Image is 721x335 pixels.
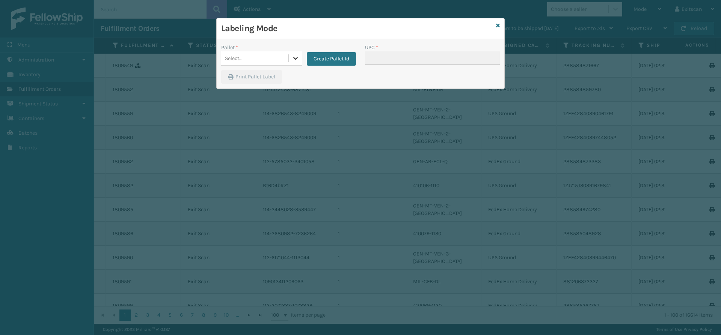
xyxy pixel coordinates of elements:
[221,23,493,34] h3: Labeling Mode
[365,44,378,51] label: UPC
[307,52,356,66] button: Create Pallet Id
[225,54,243,62] div: Select...
[221,70,282,84] button: Print Pallet Label
[221,44,238,51] label: Pallet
